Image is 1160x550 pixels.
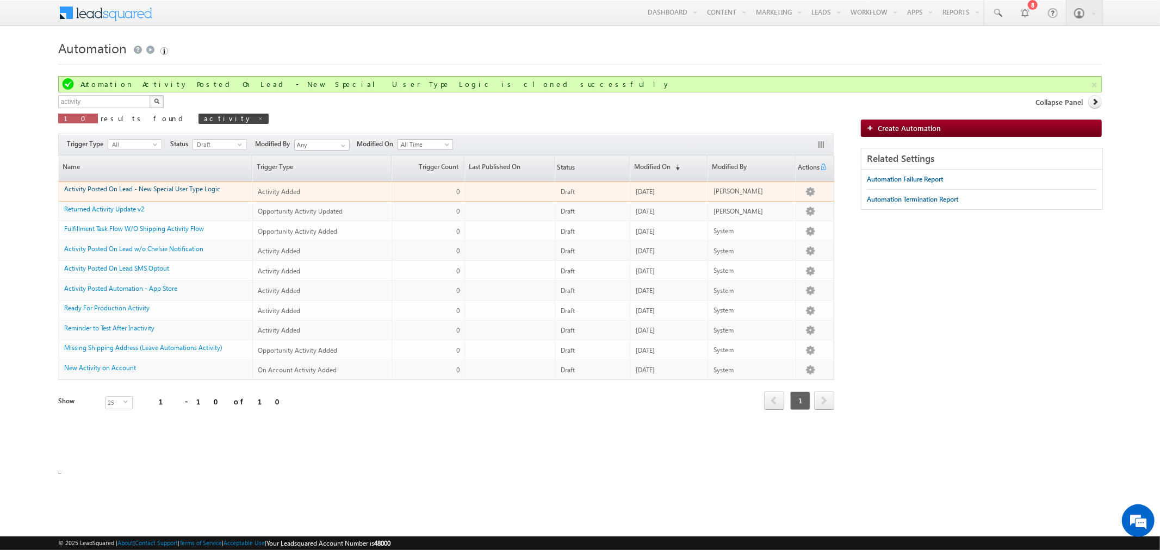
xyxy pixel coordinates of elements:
div: Minimize live chat window [178,5,204,32]
a: Contact Support [135,539,178,546]
span: Draft [193,140,238,149]
span: Opportunity Activity Updated [258,207,343,215]
div: System [714,365,791,375]
input: Type to Search [294,140,350,151]
span: On Account Activity Added [258,366,337,374]
span: [DATE] [636,326,655,334]
span: select [153,142,162,147]
a: Activity Posted On Lead - New Special User Type Logic [64,185,220,193]
div: System [714,266,791,276]
span: prev [764,391,784,410]
span: 0 [456,286,460,295]
span: 0 [456,366,460,374]
span: All [108,140,153,149]
span: 0 [456,267,460,275]
a: Acceptable Use [224,539,265,546]
span: activity [204,114,252,123]
span: Your Leadsquared Account Number is [266,539,390,547]
a: Automation Termination Report [867,190,958,209]
span: Draft [561,227,575,235]
em: Start Chat [148,335,197,349]
a: prev [764,392,784,410]
span: [DATE] [636,247,655,255]
span: 0 [456,227,460,235]
span: [DATE] [636,307,655,315]
span: Draft [561,247,575,255]
span: Activity Added [258,247,301,255]
a: Returned Activity Update v2 [64,205,144,213]
span: next [814,391,834,410]
a: Trigger Count [392,155,464,181]
span: Automation [58,39,127,57]
div: Automation Termination Report [867,195,958,204]
span: [DATE] [636,366,655,374]
div: Automation Failure Report [867,174,943,184]
a: About [117,539,133,546]
div: Automation Activity Posted On Lead - New Special User Type Logic is cloned successfully [80,79,1099,89]
a: next [814,392,834,410]
span: [DATE] [636,187,655,196]
span: Draft [561,187,575,196]
span: Trigger Type [67,139,108,149]
a: Name [59,155,252,181]
span: Activity Added [258,267,301,275]
span: 0 [456,207,460,215]
span: Opportunity Activity Added [258,227,338,235]
span: 0 [456,247,460,255]
span: Status [170,139,193,149]
span: All Time [398,140,450,149]
span: select [238,142,246,147]
img: Search [154,98,159,104]
a: Show All Items [335,140,349,151]
span: 25 [106,397,123,409]
span: (sorted descending) [671,163,680,172]
span: 0 [456,187,460,196]
a: Automation Failure Report [867,170,943,189]
div: Show [58,396,97,406]
div: System [714,226,791,236]
span: Create Automation [878,123,941,133]
span: Draft [561,207,575,215]
a: Fulfillment Task Flow W/O Shipping Activity Flow [64,224,204,233]
a: Terms of Service [179,539,222,546]
a: Activity Posted On Lead SMS Optout [64,264,169,272]
div: System [714,286,791,296]
span: 48000 [374,539,390,547]
span: Modified By [255,139,294,149]
img: add_icon.png [867,124,878,131]
span: Activity Added [258,326,301,334]
span: 0 [456,346,460,354]
a: All Time [398,139,453,150]
a: Missing Shipping Address (Leave Automations Activity) [64,343,222,352]
a: Activity Posted Automation - App Store [64,284,177,292]
span: Draft [561,346,575,354]
a: Modified By [708,155,795,181]
a: Reminder to Test After Inactivity [64,324,154,332]
span: Modified On [357,139,398,149]
span: Activity Added [258,307,301,315]
span: [DATE] [636,346,655,354]
span: Actions [796,157,820,180]
span: [DATE] [636,286,655,295]
div: System [714,345,791,355]
a: Trigger Type [253,155,391,181]
span: Collapse Panel [1035,97,1083,107]
span: Opportunity Activity Added [258,346,338,354]
a: Modified On(sorted descending) [630,155,707,181]
span: 0 [456,326,460,334]
a: New Activity on Account [64,364,136,372]
span: 10 [64,114,92,123]
span: Draft [561,267,575,275]
div: System [714,326,791,335]
a: Activity Posted On Lead w/o Chelsie Notification [64,245,203,253]
span: 0 [456,307,460,315]
span: Status [555,157,575,180]
span: Activity Added [258,187,301,196]
span: © 2025 LeadSquared | | | | | [58,538,390,548]
a: Last Published On [465,155,554,181]
div: [PERSON_NAME] [714,186,791,196]
span: [DATE] [636,207,655,215]
span: 1 [790,391,810,410]
span: Draft [561,307,575,315]
span: select [123,399,132,404]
